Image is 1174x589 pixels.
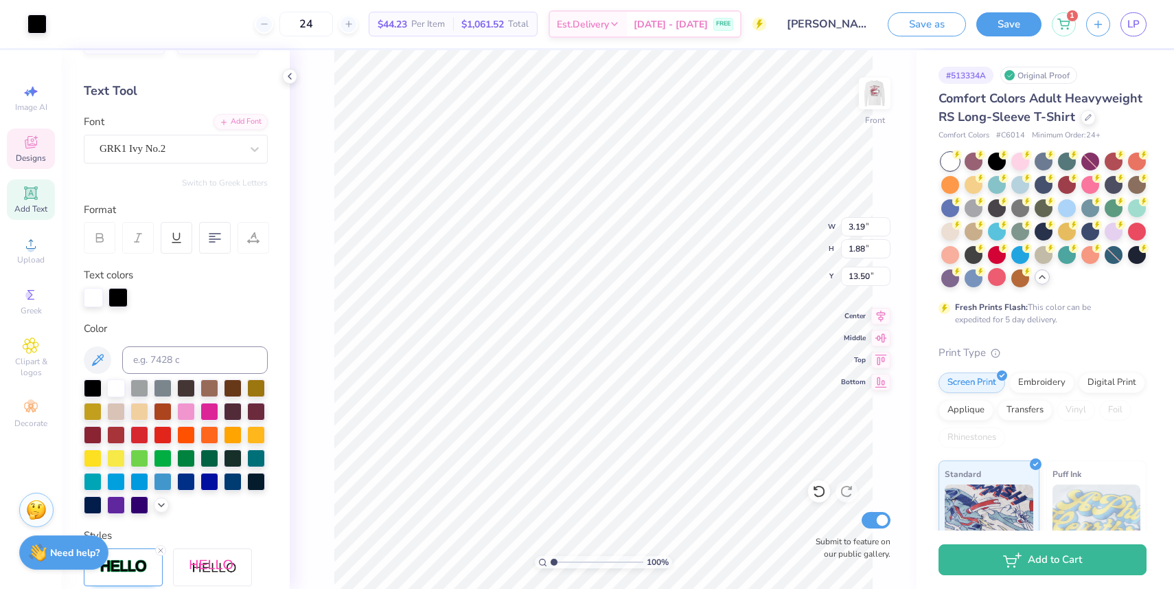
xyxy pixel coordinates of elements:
[1099,400,1131,421] div: Foil
[945,467,981,481] span: Standard
[939,544,1147,575] button: Add to Cart
[888,12,966,36] button: Save as
[508,17,529,32] span: Total
[189,559,237,576] img: Shadow
[122,346,268,374] input: e.g. 7428 c
[1127,16,1140,32] span: LP
[14,203,47,214] span: Add Text
[841,377,866,387] span: Bottom
[841,311,866,321] span: Center
[1079,373,1145,393] div: Digital Print
[939,90,1142,125] span: Comfort Colors Adult Heavyweight RS Long-Sleeve T-Shirt
[100,559,148,575] img: Stroke
[1009,373,1074,393] div: Embroidery
[939,345,1147,361] div: Print Type
[182,177,268,188] button: Switch to Greek Letters
[841,333,866,343] span: Middle
[865,114,885,126] div: Front
[1000,67,1077,84] div: Original Proof
[214,114,268,130] div: Add Font
[84,114,104,130] label: Font
[939,67,993,84] div: # 513334A
[1032,130,1101,142] span: Minimum Order: 24 +
[1120,12,1147,36] a: LP
[84,528,268,544] div: Styles
[17,254,45,265] span: Upload
[939,427,1005,448] div: Rhinestones
[647,556,669,568] span: 100 %
[939,373,1005,393] div: Screen Print
[7,356,55,378] span: Clipart & logos
[634,17,708,32] span: [DATE] - [DATE]
[84,82,268,100] div: Text Tool
[84,321,268,337] div: Color
[976,12,1041,36] button: Save
[939,130,989,142] span: Comfort Colors
[557,17,609,32] span: Est. Delivery
[84,202,269,218] div: Format
[1052,485,1141,553] img: Puff Ink
[955,302,1028,313] strong: Fresh Prints Flash:
[955,301,1124,326] div: This color can be expedited for 5 day delivery.
[1067,10,1078,21] span: 1
[14,418,47,429] span: Decorate
[808,535,890,560] label: Submit to feature on our public gallery.
[1057,400,1095,421] div: Vinyl
[1052,467,1081,481] span: Puff Ink
[861,80,888,107] img: Front
[716,19,730,29] span: FREE
[378,17,407,32] span: $44.23
[21,305,42,316] span: Greek
[16,153,46,164] span: Designs
[15,102,47,113] span: Image AI
[84,267,133,283] label: Text colors
[461,17,504,32] span: $1,061.52
[996,130,1025,142] span: # C6014
[411,17,445,32] span: Per Item
[776,10,877,38] input: Untitled Design
[50,546,100,559] strong: Need help?
[945,485,1033,553] img: Standard
[841,355,866,365] span: Top
[279,12,333,36] input: – –
[998,400,1052,421] div: Transfers
[939,400,993,421] div: Applique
